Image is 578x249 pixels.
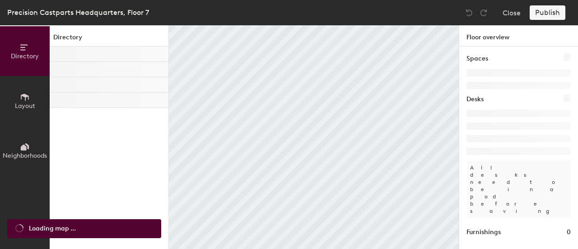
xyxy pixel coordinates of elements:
[479,8,488,17] img: Redo
[11,52,39,60] span: Directory
[29,224,76,234] span: Loading map ...
[7,7,149,18] div: Precision Castparts Headquarters, Floor 7
[503,5,521,20] button: Close
[169,25,459,249] canvas: Map
[466,94,484,104] h1: Desks
[15,102,35,110] span: Layout
[50,33,168,47] h1: Directory
[567,227,571,237] h1: 0
[465,8,474,17] img: Undo
[3,152,47,160] span: Neighborhoods
[466,54,488,64] h1: Spaces
[466,160,571,218] p: All desks need to be in a pod before saving
[466,227,501,237] h1: Furnishings
[459,25,578,47] h1: Floor overview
